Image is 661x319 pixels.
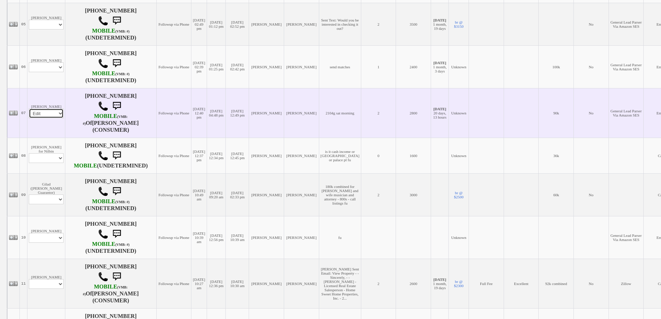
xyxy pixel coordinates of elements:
td: [DATE] 10:39 am [191,216,207,259]
b: T-Mobile USA, Inc. [92,70,130,77]
td: Unknown [449,88,469,138]
td: [DATE] 12:37 pm [191,138,207,173]
td: [DATE] 04:48 pm [207,88,226,138]
td: [PERSON_NAME] [27,259,65,308]
td: 3500 [396,3,431,45]
td: [DATE] 10:30 am [226,259,249,308]
td: 90k [539,88,574,138]
td: 60k [539,173,574,216]
td: Sent Text: Would you be interested in checking it out? [319,3,361,45]
td: [PERSON_NAME] [249,216,284,259]
h4: [PHONE_NUMBER] (UNDETERMINED) [67,221,155,254]
td: Followup via Phone [156,216,191,259]
td: [PERSON_NAME] [249,173,284,216]
td: General Lead Parser Via Amazon SES [609,3,644,45]
td: [DATE] 12:34 pm [207,138,226,173]
b: [DATE] [433,277,446,282]
td: [DATE] 12:40 pm [191,88,207,138]
td: 2104g sat morning [319,88,361,138]
td: 2 [361,3,396,45]
td: [PERSON_NAME] [284,216,319,259]
td: [DATE] 10:39 am [226,216,249,259]
b: T-Mobile USA, Inc. [83,113,127,126]
a: br @ $2500 [454,191,464,199]
font: (VMB: #) [83,115,127,126]
td: No [573,3,609,45]
b: AT&T Wireless [92,241,130,247]
td: [DATE] 02:49 pm [191,3,207,45]
td: 08 [20,138,27,173]
a: br @ $3150 [454,20,464,28]
td: [PERSON_NAME] [27,216,65,259]
td: [PERSON_NAME] [249,45,284,88]
td: 09 [20,173,27,216]
td: [PERSON_NAME] [284,88,319,138]
img: call.png [98,150,108,161]
font: (VMB: #) [115,72,130,76]
td: Zillow [609,259,644,308]
b: AT&T Wireless [92,198,130,205]
img: sms.png [110,149,124,163]
b: [PERSON_NAME] [92,120,139,126]
td: [PERSON_NAME] [284,138,319,173]
font: MOBILE [74,163,97,169]
font: (VMB: #) [115,200,130,204]
img: call.png [98,186,108,197]
td: Followup via Phone [156,138,191,173]
img: sms.png [110,99,124,113]
td: [DATE] 12:56 pm [207,216,226,259]
td: 1 month, 3 days [431,45,448,88]
td: No [573,173,609,216]
td: Followup via Phone [156,45,191,88]
td: [PERSON_NAME] for Nilbin [27,138,65,173]
img: call.png [98,101,108,111]
td: 1 month, 19 days [431,259,448,308]
td: [PERSON_NAME] [249,259,284,308]
td: No [573,259,609,308]
td: [PERSON_NAME] [284,3,319,45]
td: [PERSON_NAME] [249,3,284,45]
td: 2 [361,88,396,138]
td: 36k [539,138,574,173]
td: 20 days, 13 hours [431,88,448,138]
img: sms.png [110,227,124,241]
font: MOBILE [92,70,115,77]
td: 2600 [396,259,431,308]
img: sms.png [110,270,124,284]
td: [DATE] 09:20 am [207,173,226,216]
td: [DATE] 01:12 pm [207,3,226,45]
td: No [573,88,609,138]
td: 07 [20,88,27,138]
td: [DATE] 02:33 pm [226,173,249,216]
td: [PERSON_NAME] [249,88,284,138]
img: sms.png [110,57,124,70]
td: [DATE] 10:49 am [191,173,207,216]
img: call.png [98,58,108,69]
b: Dish Wireless, LLC [74,163,97,169]
b: [PERSON_NAME] [92,291,139,297]
td: 10 [20,216,27,259]
td: [DATE] 02:42 pm [226,45,249,88]
td: 1 [361,45,396,88]
font: (VMB: #) [115,243,130,247]
h4: [PHONE_NUMBER] (UNDETERMINED) [67,8,155,41]
font: MOBILE [92,198,115,205]
td: is it cash income or [GEOGRAPHIC_DATA] or palace pl fu [319,138,361,173]
td: Followup via Phone [156,88,191,138]
td: Unknown [449,216,469,259]
a: br @ $2300 [454,279,464,288]
img: sms.png [110,184,124,198]
h4: [PHONE_NUMBER] (UNDETERMINED) [67,50,155,84]
img: sms.png [110,14,124,28]
td: Unknown [449,138,469,173]
td: General Lead Parser Via Amazon SES [609,88,644,138]
td: 06 [20,45,27,88]
font: (VMB: #) [83,285,127,296]
td: send matches [319,45,361,88]
td: 1600 [396,138,431,173]
font: MOBILE [94,284,117,290]
td: 3000 [396,173,431,216]
td: [PERSON_NAME] [249,138,284,173]
b: T-Mobile USA, Inc. [83,284,127,297]
td: 1 month, 19 days [431,3,448,45]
